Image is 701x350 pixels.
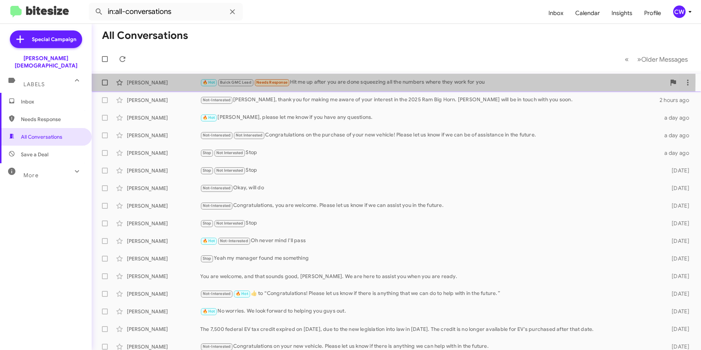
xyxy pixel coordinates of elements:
div: [DATE] [660,325,695,333]
button: Next [633,52,692,67]
div: a day ago [660,132,695,139]
span: 🔥 Hot [203,309,215,314]
div: You are welcome, and that sounds good, [PERSON_NAME]. We are here to assist you when you are ready. [200,273,660,280]
a: Profile [638,3,667,24]
span: Stop [203,256,212,261]
a: Calendar [569,3,606,24]
input: Search [89,3,243,21]
div: [DATE] [660,308,695,315]
span: Not-Interested [203,203,231,208]
div: Yeah my manager found me something [200,254,660,263]
div: [PERSON_NAME], thank you for making me aware of your interest in the 2025 Ram Big Horn. [PERSON_N... [200,96,660,104]
div: Okay, will do [200,184,660,192]
div: [PERSON_NAME] [127,185,200,192]
div: [PERSON_NAME] [127,114,200,121]
div: Congratulations, you are welcome. Please let us know if we can assist you in the future. [200,201,660,210]
div: The 7,500 federal EV tax credit expired on [DATE], due to the new legislation into law in [DATE].... [200,325,660,333]
div: Stop [200,166,660,175]
a: Insights [606,3,638,24]
div: [PERSON_NAME] [127,202,200,209]
span: Not-Interested [203,291,231,296]
div: [DATE] [660,202,695,209]
div: [DATE] [660,237,695,245]
div: Congratulations on the purchase of your new vehicle! Please let us know if we can be of assistanc... [200,131,660,139]
h1: All Conversations [102,30,188,41]
span: Needs Response [256,80,287,85]
span: Not-Interested [203,186,231,190]
div: a day ago [660,149,695,157]
div: [DATE] [660,290,695,298]
button: CW [667,6,693,18]
div: Hit me up after you are done squeezing all the numbers where they work for you [200,78,666,87]
div: [PERSON_NAME] [127,79,200,86]
div: ​👍​ to “ Congratulations! Please let us know if there is anything that we can do to help with in ... [200,289,660,298]
div: [PERSON_NAME] [127,167,200,174]
div: [PERSON_NAME] [127,220,200,227]
span: Labels [23,81,45,88]
span: » [637,55,641,64]
span: Special Campaign [32,36,76,43]
span: Not-Interested [203,133,231,138]
span: Save a Deal [21,151,48,158]
div: [PERSON_NAME] [127,273,200,280]
div: Oh never mind I'll pass [200,237,660,245]
div: [PERSON_NAME] [127,149,200,157]
span: Needs Response [21,116,83,123]
span: 🔥 Hot [203,238,215,243]
div: [PERSON_NAME], please let me know if you have any questions. [200,113,660,122]
a: Special Campaign [10,30,82,48]
span: Older Messages [641,55,688,63]
div: No worries. We look forward to helping you guys out. [200,307,660,316]
div: [PERSON_NAME] [127,255,200,262]
span: 🔥 Hot [203,115,215,120]
span: Not-Interested [220,238,248,243]
div: [PERSON_NAME] [127,325,200,333]
span: Stop [203,150,212,155]
span: 🔥 Hot [203,80,215,85]
span: « [625,55,629,64]
span: Not Interested [216,221,243,226]
span: All Conversations [21,133,62,141]
div: [PERSON_NAME] [127,290,200,298]
div: CW [673,6,686,18]
div: [DATE] [660,273,695,280]
a: Inbox [543,3,569,24]
div: [DATE] [660,220,695,227]
span: 🔥 Hot [236,291,248,296]
button: Previous [620,52,633,67]
span: Not Interested [216,168,243,173]
div: Stop [200,149,660,157]
div: [DATE] [660,255,695,262]
div: Stop [200,219,660,227]
span: Stop [203,221,212,226]
span: Buick GMC Lead [220,80,252,85]
div: a day ago [660,114,695,121]
nav: Page navigation example [621,52,692,67]
span: Not-Interested [203,98,231,102]
span: Not Interested [216,150,243,155]
div: [PERSON_NAME] [127,237,200,245]
span: Not-Interested [203,344,231,349]
span: More [23,172,38,179]
div: [DATE] [660,185,695,192]
span: Inbox [21,98,83,105]
div: [DATE] [660,167,695,174]
span: Stop [203,168,212,173]
div: 2 hours ago [660,96,695,104]
div: [PERSON_NAME] [127,96,200,104]
div: [PERSON_NAME] [127,132,200,139]
div: [PERSON_NAME] [127,308,200,315]
span: Not Interested [236,133,263,138]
